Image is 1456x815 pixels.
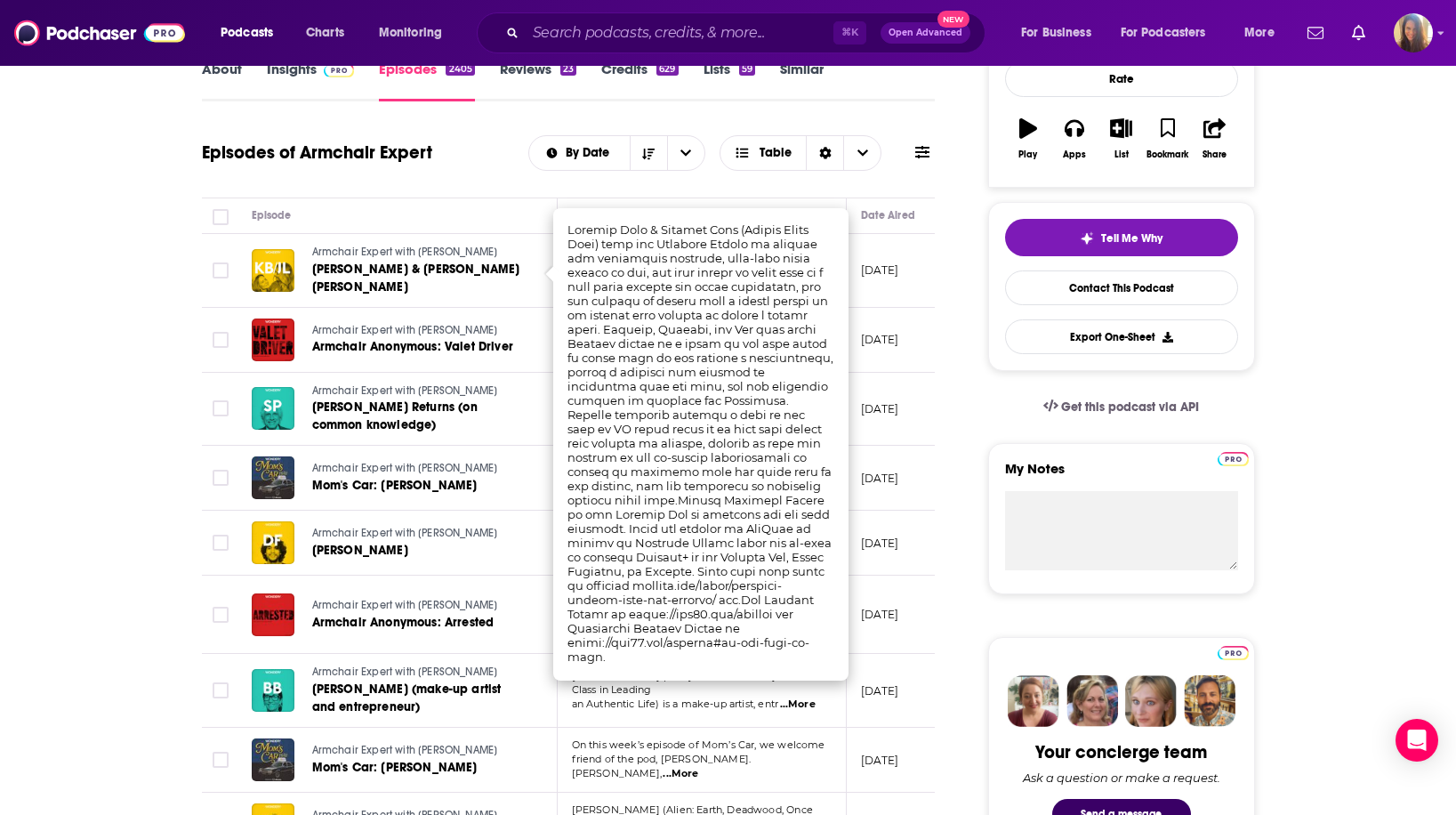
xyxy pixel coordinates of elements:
span: Armchair Expert with [PERSON_NAME] [312,599,498,611]
button: Play [1005,107,1051,171]
a: Armchair Expert with [PERSON_NAME] [312,665,526,681]
img: Jules Profile [1125,675,1177,727]
input: Search podcasts, credits, & more... [526,19,833,47]
a: Armchair Anonymous: Valet Driver [312,338,524,356]
span: [PERSON_NAME] (make-up artist and entrepreneur) [312,682,502,714]
div: Apps [1063,149,1086,160]
span: Armchair Expert with [PERSON_NAME] [312,324,498,336]
span: Armchair Expert with [PERSON_NAME] [312,462,498,474]
div: Bookmark [1146,149,1188,160]
span: Monitoring [379,20,442,45]
div: 629 [656,63,678,76]
span: Armchair Expert with [PERSON_NAME] [312,744,498,756]
a: [PERSON_NAME] & [PERSON_NAME] [PERSON_NAME] [312,261,526,296]
button: open menu [529,147,630,159]
a: Reviews23 [500,61,576,101]
img: Podchaser Pro [1218,646,1249,660]
div: Ask a question or make a request. [1023,771,1220,785]
span: Charts [306,20,344,45]
div: Episode [252,205,292,226]
p: [DATE] [861,683,899,698]
span: Armchair Expert with [PERSON_NAME] [312,246,498,258]
span: ⌘ K [833,21,866,44]
div: List [1114,149,1129,160]
span: Armchair Expert with [PERSON_NAME] [312,527,498,539]
img: Podchaser - Follow, Share and Rate Podcasts [14,16,185,50]
span: New [937,11,969,28]
div: Share [1203,149,1227,160]
a: Mom's Car: [PERSON_NAME] [312,477,524,495]
span: Get this podcast via API [1061,399,1199,415]
button: Sort Direction [630,136,667,170]
p: [DATE] [861,401,899,416]
img: Podchaser Pro [324,63,355,77]
a: Armchair Expert with [PERSON_NAME] [312,461,524,477]
div: 2405 [446,63,474,76]
span: Table [760,147,792,159]
button: List [1098,107,1144,171]
a: Armchair Expert with [PERSON_NAME] [312,526,524,542]
h2: Choose List sort [528,135,705,171]
span: Armchair Anonymous: Arrested [312,615,495,630]
span: Toggle select row [213,682,229,698]
span: Toggle select row [213,332,229,348]
span: Mom's Car: [PERSON_NAME] [312,760,478,775]
a: Contact This Podcast [1005,270,1238,305]
button: open menu [667,136,704,170]
a: Armchair Anonymous: Arrested [312,614,524,632]
button: Open AdvancedNew [881,22,970,44]
img: Jon Profile [1184,675,1235,727]
span: [PERSON_NAME] (Still [PERSON_NAME]: A Master Class in Leading [572,670,825,697]
p: [DATE] [861,262,899,278]
p: [DATE] [861,536,899,551]
span: Open Advanced [889,28,962,37]
span: Mom's Car: [PERSON_NAME] [312,478,478,493]
a: Credits629 [601,61,678,101]
a: About [202,61,242,101]
span: Podcasts [221,20,273,45]
span: [PERSON_NAME] & [PERSON_NAME] [PERSON_NAME] [312,262,520,295]
p: [DATE] [861,753,899,768]
button: Export One-Sheet [1005,319,1238,354]
a: InsightsPodchaser Pro [267,61,355,101]
img: Sydney Profile [1008,675,1059,727]
span: Tell Me Why [1101,231,1162,246]
span: On this week’s episode of Mom’s Car, we welcome [572,738,825,751]
a: Armchair Expert with [PERSON_NAME] [312,598,524,614]
a: Armchair Expert with [PERSON_NAME] [312,245,526,261]
a: Armchair Expert with [PERSON_NAME] [312,383,526,399]
div: Description [572,205,629,226]
h1: Episodes of Armchair Expert [202,141,432,164]
a: Lists59 [704,61,755,101]
a: Charts [294,19,355,47]
button: Show profile menu [1394,13,1433,52]
button: Share [1191,107,1237,171]
a: [PERSON_NAME] (make-up artist and entrepreneur) [312,681,526,716]
span: For Podcasters [1121,20,1206,45]
img: Podchaser Pro [1218,452,1249,466]
span: [PERSON_NAME] [312,543,408,558]
a: Pro website [1218,643,1249,660]
button: open menu [366,19,465,47]
p: [DATE] [861,471,899,486]
span: ...More [663,767,698,781]
button: Column Actions [821,206,842,227]
div: Your concierge team [1035,741,1207,763]
span: Toggle select row [213,752,229,768]
div: 59 [739,63,755,76]
button: tell me why sparkleTell Me Why [1005,219,1238,256]
div: Open Intercom Messenger [1396,719,1438,762]
a: Armchair Expert with [PERSON_NAME] [312,323,524,339]
span: Armchair Expert with [PERSON_NAME] [312,666,498,678]
span: friend of the pod, [PERSON_NAME]. [PERSON_NAME], [572,753,752,779]
button: Choose View [720,135,882,171]
div: Sort Direction [806,136,843,170]
a: [PERSON_NAME] [312,542,524,560]
a: Show notifications dropdown [1345,18,1372,48]
span: ...More [780,698,816,712]
button: Bookmark [1145,107,1191,171]
span: Toggle select row [213,607,229,623]
div: Rate [1005,61,1238,97]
